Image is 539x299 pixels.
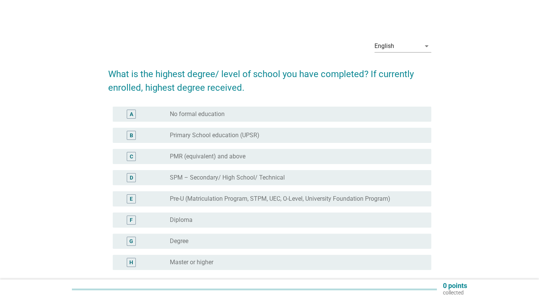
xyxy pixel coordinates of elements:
[130,216,133,224] div: F
[108,60,431,95] h2: What is the highest degree/ level of school you have completed? If currently enrolled, highest de...
[170,153,245,160] label: PMR (equivalent) and above
[374,43,394,50] div: English
[130,110,133,118] div: A
[170,132,259,139] label: Primary School education (UPSR)
[170,237,188,245] label: Degree
[130,174,133,182] div: D
[130,132,133,139] div: B
[129,237,133,245] div: G
[443,282,467,289] p: 0 points
[422,42,431,51] i: arrow_drop_down
[170,216,193,224] label: Diploma
[170,195,390,203] label: Pre-U (Matriculation Program, STPM, UEC, O-Level, University Foundation Program)
[130,153,133,161] div: C
[129,259,133,266] div: H
[170,110,225,118] label: No formal education
[170,174,285,181] label: SPM – Secondary/ High School/ Technical
[170,259,213,266] label: Master or higher
[443,289,467,296] p: collected
[130,195,133,203] div: E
